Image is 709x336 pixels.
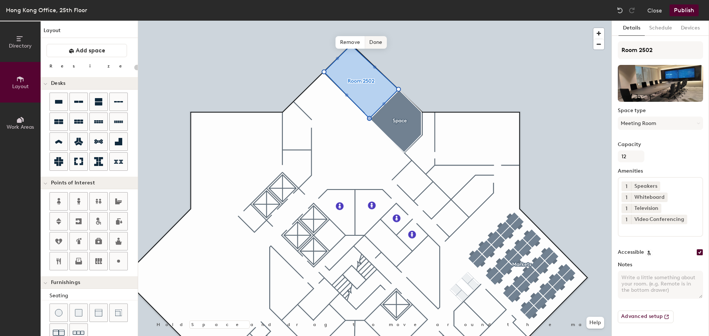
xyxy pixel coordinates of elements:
span: 1 [626,216,627,224]
span: 1 [626,194,627,201]
span: Directory [9,43,32,49]
img: Couch (middle) [95,309,102,316]
span: Furnishings [51,280,80,285]
span: Desks [51,80,65,86]
label: Space type [618,108,703,114]
button: 1 [621,204,631,213]
span: 1 [626,205,627,212]
img: Stool [55,309,62,316]
h1: Layout [41,27,138,38]
button: Close [647,4,662,16]
span: Remove [336,36,365,49]
img: Redo [628,7,636,14]
button: 1 [621,215,631,224]
button: Couch (middle) [89,304,108,322]
button: Publish [669,4,699,16]
button: Schedule [645,21,677,36]
button: 1 [621,181,631,191]
span: Done [365,36,387,49]
label: Amenities [618,168,703,174]
button: Stool [49,304,68,322]
img: Undo [616,7,624,14]
button: 1 [621,193,631,202]
span: Layout [12,83,29,90]
div: Resize [49,63,131,69]
div: Television [631,204,661,213]
span: Points of Interest [51,180,95,186]
label: Capacity [618,142,703,148]
span: 1 [626,183,627,190]
div: Whiteboard [631,193,668,202]
label: Notes [618,262,703,268]
button: Advanced setup [618,311,674,323]
label: Accessible [618,249,644,255]
button: Couch (corner) [109,304,128,322]
button: Help [586,317,604,329]
button: Cushion [69,304,88,322]
button: Devices [677,21,704,36]
div: Hong Kong Office, 25th Floor [6,6,87,15]
div: Video Conferencing [631,215,687,224]
img: Cushion [75,309,82,316]
div: Speakers [631,181,660,191]
span: Work Areas [7,124,34,130]
img: Couch (corner) [115,309,122,316]
button: Meeting Room [618,117,703,130]
button: Details [619,21,645,36]
div: Seating [49,292,138,300]
button: Add space [47,44,127,57]
img: The space named Room 2502 [618,65,703,102]
span: Add space [76,47,105,54]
